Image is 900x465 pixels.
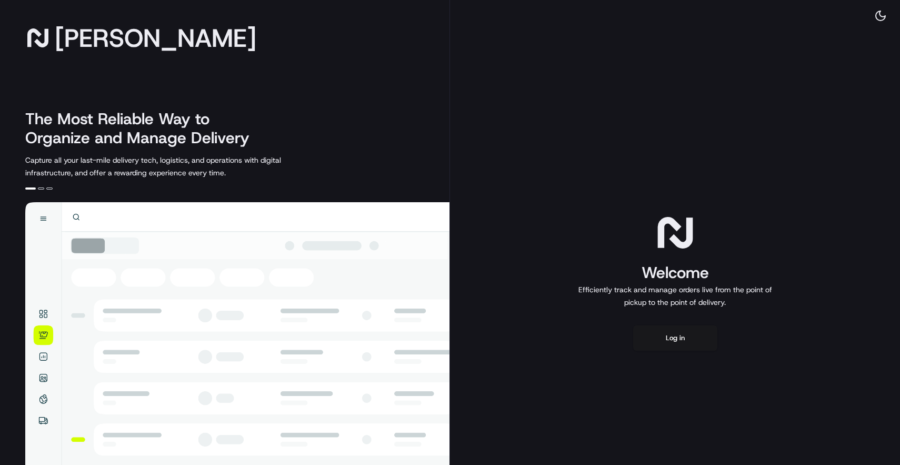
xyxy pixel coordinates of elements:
p: Capture all your last-mile delivery tech, logistics, and operations with digital infrastructure, ... [25,154,328,179]
h1: Welcome [574,262,776,283]
button: Log in [633,325,717,351]
span: [PERSON_NAME] [55,27,256,48]
h2: The Most Reliable Way to Organize and Manage Delivery [25,110,261,147]
p: Efficiently track and manage orders live from the point of pickup to the point of delivery. [574,283,776,309]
